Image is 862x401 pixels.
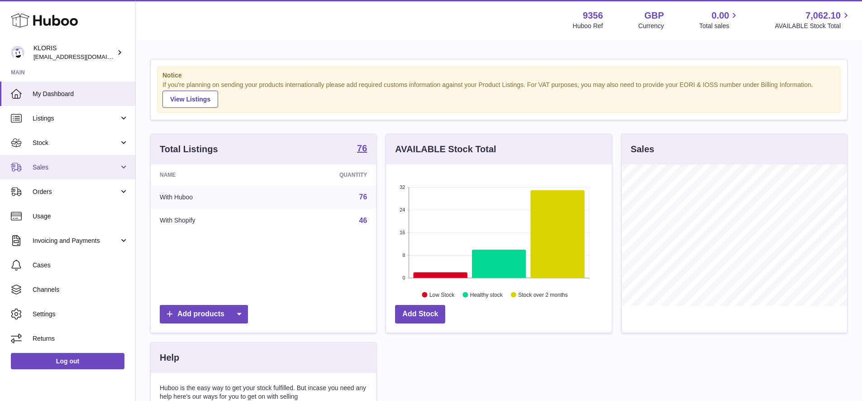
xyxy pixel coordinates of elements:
span: Invoicing and Payments [33,237,119,245]
span: 0.00 [712,10,729,22]
a: 46 [359,217,367,224]
a: 76 [359,193,367,201]
th: Quantity [272,164,376,185]
a: Add Stock [395,305,445,324]
span: [EMAIL_ADDRESS][DOMAIN_NAME] [33,53,133,60]
text: 16 [400,230,405,235]
span: Sales [33,163,119,172]
a: 76 [357,144,367,155]
span: AVAILABLE Stock Total [775,22,851,30]
h3: Help [160,352,179,364]
strong: 9356 [583,10,603,22]
text: 32 [400,184,405,190]
td: With Huboo [151,185,272,209]
span: Stock [33,139,119,147]
span: Returns [33,334,129,343]
span: 7,062.10 [805,10,841,22]
text: Low Stock [429,291,455,298]
span: Cases [33,261,129,270]
text: 0 [403,275,405,280]
div: Currency [638,22,664,30]
h3: AVAILABLE Stock Total [395,143,496,155]
strong: 76 [357,144,367,153]
span: Orders [33,188,119,196]
text: 24 [400,207,405,213]
span: My Dashboard [33,90,129,98]
h3: Total Listings [160,143,218,155]
text: Healthy stock [470,291,503,298]
strong: Notice [162,71,835,80]
a: View Listings [162,91,218,108]
a: 7,062.10 AVAILABLE Stock Total [775,10,851,30]
span: Settings [33,310,129,319]
h3: Sales [631,143,654,155]
span: Channels [33,285,129,294]
th: Name [151,164,272,185]
span: Listings [33,114,119,123]
div: If you're planning on sending your products internationally please add required customs informati... [162,81,835,108]
span: Total sales [699,22,739,30]
a: Add products [160,305,248,324]
text: Stock over 2 months [519,291,568,298]
a: 0.00 Total sales [699,10,739,30]
div: KLORIS [33,44,115,61]
a: Log out [11,353,124,369]
p: Huboo is the easy way to get your stock fulfilled. But incase you need any help here's our ways f... [160,384,367,401]
strong: GBP [644,10,664,22]
span: Usage [33,212,129,221]
text: 8 [403,252,405,258]
td: With Shopify [151,209,272,232]
img: huboo@kloriscbd.com [11,46,24,59]
div: Huboo Ref [573,22,603,30]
